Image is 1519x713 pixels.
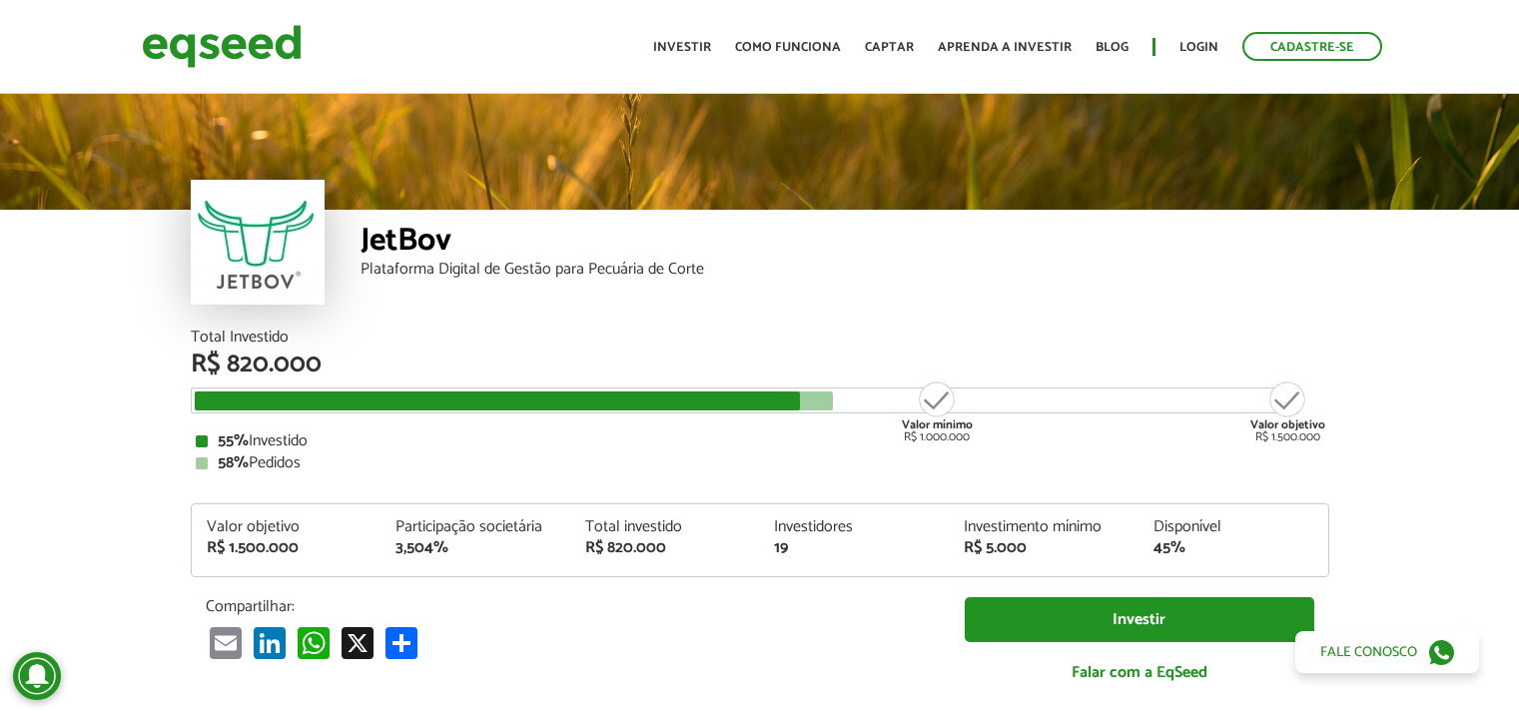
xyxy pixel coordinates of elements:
[395,519,555,535] div: Participação societária
[965,652,1314,693] a: Falar com a EqSeed
[250,626,290,659] a: LinkedIn
[964,540,1124,556] div: R$ 5.000
[938,41,1072,54] a: Aprenda a investir
[381,626,421,659] a: Compartilhar
[206,626,246,659] a: Email
[902,415,973,434] strong: Valor mínimo
[1179,41,1218,54] a: Login
[1250,379,1325,443] div: R$ 1.500.000
[1096,41,1129,54] a: Blog
[1153,540,1313,556] div: 45%
[1295,631,1479,673] a: Fale conosco
[735,41,841,54] a: Como funciona
[361,262,1329,278] div: Plataforma Digital de Gestão para Pecuária de Corte
[774,540,934,556] div: 19
[964,519,1124,535] div: Investimento mínimo
[653,41,711,54] a: Investir
[218,449,249,476] strong: 58%
[294,626,334,659] a: WhatsApp
[965,597,1314,642] a: Investir
[395,540,555,556] div: 3,504%
[191,352,1329,377] div: R$ 820.000
[900,379,975,443] div: R$ 1.000.000
[196,455,1324,471] div: Pedidos
[774,519,934,535] div: Investidores
[191,330,1329,346] div: Total Investido
[218,427,249,454] strong: 55%
[207,519,367,535] div: Valor objetivo
[142,20,302,73] img: EqSeed
[338,626,378,659] a: X
[196,433,1324,449] div: Investido
[1250,415,1325,434] strong: Valor objetivo
[207,540,367,556] div: R$ 1.500.000
[361,225,1329,262] div: JetBov
[585,519,745,535] div: Total investido
[1153,519,1313,535] div: Disponível
[1242,32,1382,61] a: Cadastre-se
[206,597,935,616] p: Compartilhar:
[585,540,745,556] div: R$ 820.000
[865,41,914,54] a: Captar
